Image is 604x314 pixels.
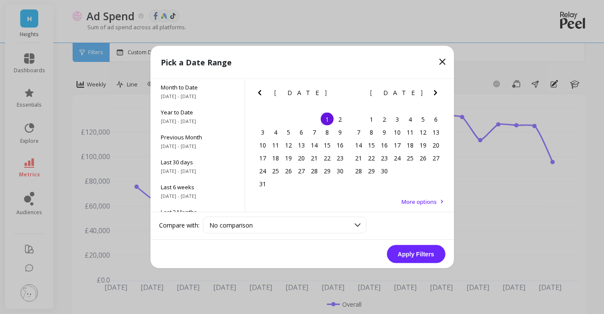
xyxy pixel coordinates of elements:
[308,151,321,164] div: Choose Thursday, March 21st, 2024
[365,151,378,164] div: Choose Monday, April 22nd, 2024
[352,139,365,151] div: Choose Sunday, April 14th, 2024
[391,151,404,164] div: Choose Wednesday, April 24th, 2024
[295,139,308,151] div: Choose Wednesday, March 13th, 2024
[254,88,268,102] button: Previous Month
[161,168,234,175] span: [DATE] - [DATE]
[378,151,391,164] div: Choose Tuesday, April 23rd, 2024
[402,198,437,206] span: More options
[334,151,346,164] div: Choose Saturday, March 23rd, 2024
[269,126,282,139] div: Choose Monday, March 4th, 2024
[350,88,364,102] button: Previous Month
[161,143,234,150] span: [DATE] - [DATE]
[334,139,346,151] div: Choose Saturday, March 16th, 2024
[404,126,417,139] div: Choose Thursday, April 11th, 2024
[295,164,308,177] div: Choose Wednesday, March 27th, 2024
[269,139,282,151] div: Choose Monday, March 11th, 2024
[378,164,391,177] div: Choose Tuesday, April 30th, 2024
[161,93,234,100] span: [DATE] - [DATE]
[161,193,234,200] span: [DATE] - [DATE]
[256,177,269,190] div: Choose Sunday, March 31st, 2024
[370,89,424,96] span: [DATE]
[161,56,232,68] p: Pick a Date Range
[269,164,282,177] div: Choose Monday, March 25th, 2024
[308,139,321,151] div: Choose Thursday, March 14th, 2024
[404,139,417,151] div: Choose Thursday, April 18th, 2024
[159,221,199,229] label: Compare with:
[161,183,234,191] span: Last 6 weeks
[274,89,328,96] span: [DATE]
[429,113,442,126] div: Choose Saturday, April 6th, 2024
[391,126,404,139] div: Choose Wednesday, April 10th, 2024
[256,151,269,164] div: Choose Sunday, March 17th, 2024
[308,164,321,177] div: Choose Thursday, March 28th, 2024
[256,139,269,151] div: Choose Sunday, March 10th, 2024
[282,126,295,139] div: Choose Tuesday, March 5th, 2024
[365,113,378,126] div: Choose Monday, April 1st, 2024
[391,113,404,126] div: Choose Wednesday, April 3rd, 2024
[321,151,334,164] div: Choose Friday, March 22nd, 2024
[352,113,442,177] div: month 2024-04
[321,113,334,126] div: Choose Friday, March 1st, 2024
[295,126,308,139] div: Choose Wednesday, March 6th, 2024
[161,83,234,91] span: Month to Date
[161,118,234,125] span: [DATE] - [DATE]
[334,88,348,102] button: Next Month
[321,126,334,139] div: Choose Friday, March 8th, 2024
[161,158,234,166] span: Last 30 days
[334,113,346,126] div: Choose Saturday, March 2nd, 2024
[161,108,234,116] span: Year to Date
[429,151,442,164] div: Choose Saturday, April 27th, 2024
[404,151,417,164] div: Choose Thursday, April 25th, 2024
[282,151,295,164] div: Choose Tuesday, March 19th, 2024
[334,164,346,177] div: Choose Saturday, March 30th, 2024
[256,126,269,139] div: Choose Sunday, March 3rd, 2024
[430,88,444,102] button: Next Month
[282,164,295,177] div: Choose Tuesday, March 26th, 2024
[417,139,429,151] div: Choose Friday, April 19th, 2024
[161,133,234,141] span: Previous Month
[334,126,346,139] div: Choose Saturday, March 9th, 2024
[365,126,378,139] div: Choose Monday, April 8th, 2024
[256,164,269,177] div: Choose Sunday, March 24th, 2024
[161,208,234,216] span: Last 3 Months
[282,139,295,151] div: Choose Tuesday, March 12th, 2024
[321,139,334,151] div: Choose Friday, March 15th, 2024
[365,139,378,151] div: Choose Monday, April 15th, 2024
[378,139,391,151] div: Choose Tuesday, April 16th, 2024
[308,126,321,139] div: Choose Thursday, March 7th, 2024
[429,126,442,139] div: Choose Saturday, April 13th, 2024
[378,113,391,126] div: Choose Tuesday, April 2nd, 2024
[391,139,404,151] div: Choose Wednesday, April 17th, 2024
[321,164,334,177] div: Choose Friday, March 29th, 2024
[209,221,253,229] span: No comparison
[256,113,346,190] div: month 2024-03
[417,151,429,164] div: Choose Friday, April 26th, 2024
[365,164,378,177] div: Choose Monday, April 29th, 2024
[417,113,429,126] div: Choose Friday, April 5th, 2024
[269,151,282,164] div: Choose Monday, March 18th, 2024
[295,151,308,164] div: Choose Wednesday, March 20th, 2024
[417,126,429,139] div: Choose Friday, April 12th, 2024
[387,245,445,263] button: Apply Filters
[352,151,365,164] div: Choose Sunday, April 21st, 2024
[352,164,365,177] div: Choose Sunday, April 28th, 2024
[352,126,365,139] div: Choose Sunday, April 7th, 2024
[404,113,417,126] div: Choose Thursday, April 4th, 2024
[429,139,442,151] div: Choose Saturday, April 20th, 2024
[378,126,391,139] div: Choose Tuesday, April 9th, 2024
